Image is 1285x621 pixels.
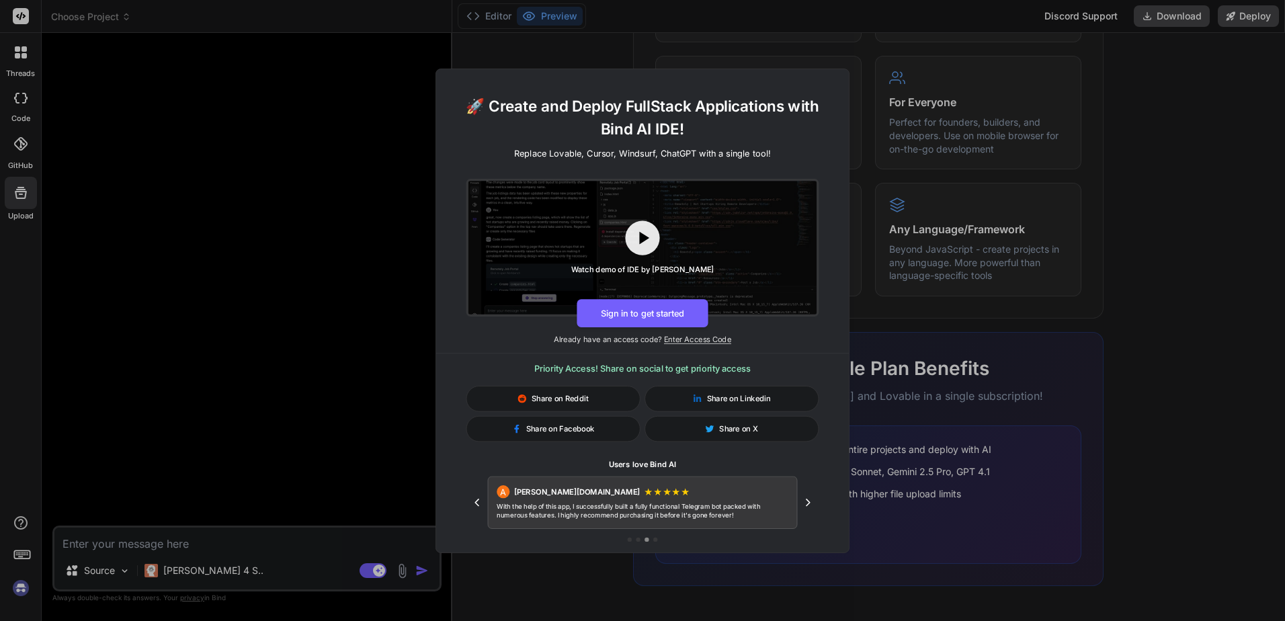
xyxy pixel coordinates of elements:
[453,95,831,140] h1: 🚀 Create and Deploy FullStack Applications with Bind AI IDE!
[514,147,771,159] p: Replace Lovable, Cursor, Windsurf, ChatGPT with a single tool!
[664,334,731,343] span: Enter Access Code
[797,491,819,513] button: Next testimonial
[653,537,657,541] button: Go to testimonial 4
[466,458,819,469] h1: Users love Bind AI
[526,423,595,434] span: Share on Facebook
[628,537,632,541] button: Go to testimonial 1
[466,491,488,513] button: Previous testimonial
[671,485,681,498] span: ★
[436,333,849,344] p: Already have an access code?
[681,485,690,498] span: ★
[644,485,653,498] span: ★
[645,537,649,541] button: Go to testimonial 3
[514,486,640,497] span: [PERSON_NAME][DOMAIN_NAME]
[577,299,708,327] button: Sign in to get started
[707,393,771,404] span: Share on Linkedin
[497,502,788,520] p: With the help of this app, I successfully built a fully functional Telegram bot packed with numer...
[532,393,589,404] span: Share on Reddit
[466,362,819,374] h3: Priority Access! Share on social to get priority access
[719,423,758,434] span: Share on X
[653,485,663,498] span: ★
[663,485,672,498] span: ★
[497,485,509,498] div: A
[571,263,714,274] div: Watch demo of IDE by [PERSON_NAME]
[636,537,640,541] button: Go to testimonial 2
